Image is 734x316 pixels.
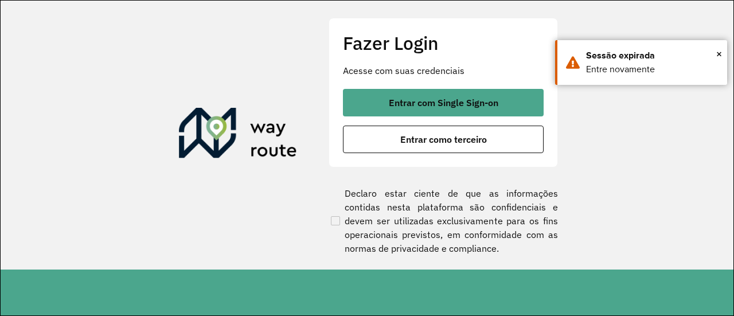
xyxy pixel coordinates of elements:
img: Roteirizador AmbevTech [179,108,297,163]
button: button [343,89,544,116]
span: Entrar com Single Sign-on [389,98,498,107]
span: × [716,45,722,63]
span: Entrar como terceiro [400,135,487,144]
button: Close [716,45,722,63]
div: Sessão expirada [586,49,719,63]
label: Declaro estar ciente de que as informações contidas nesta plataforma são confidenciais e devem se... [329,186,558,255]
button: button [343,126,544,153]
p: Acesse com suas credenciais [343,64,544,77]
div: Entre novamente [586,63,719,76]
h2: Fazer Login [343,32,544,54]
